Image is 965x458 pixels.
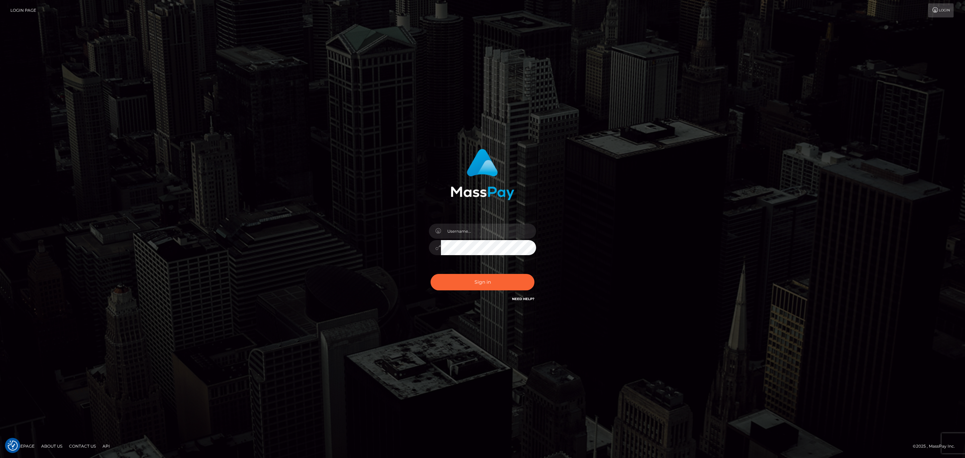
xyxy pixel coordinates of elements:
[928,3,954,17] a: Login
[913,443,960,450] div: © 2025 , MassPay Inc.
[7,441,37,451] a: Homepage
[10,3,36,17] a: Login Page
[39,441,65,451] a: About Us
[431,274,534,290] button: Sign in
[8,441,18,451] button: Consent Preferences
[451,149,514,200] img: MassPay Login
[8,441,18,451] img: Revisit consent button
[100,441,113,451] a: API
[441,224,536,239] input: Username...
[66,441,99,451] a: Contact Us
[512,297,534,301] a: Need Help?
